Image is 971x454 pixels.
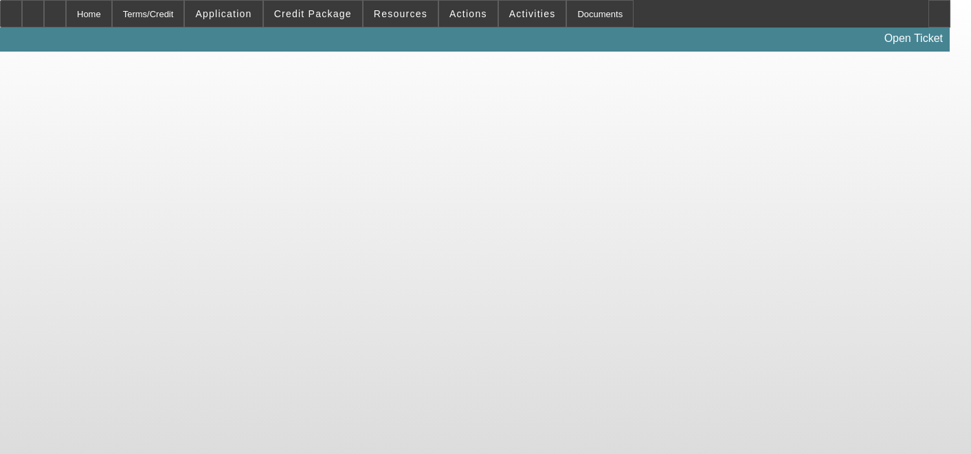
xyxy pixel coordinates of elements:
span: Actions [449,8,487,19]
button: Application [185,1,262,27]
button: Credit Package [264,1,362,27]
button: Resources [364,1,438,27]
a: Open Ticket [879,27,948,50]
span: Activities [509,8,556,19]
span: Application [195,8,252,19]
button: Actions [439,1,498,27]
span: Credit Package [274,8,352,19]
span: Resources [374,8,427,19]
button: Activities [499,1,566,27]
